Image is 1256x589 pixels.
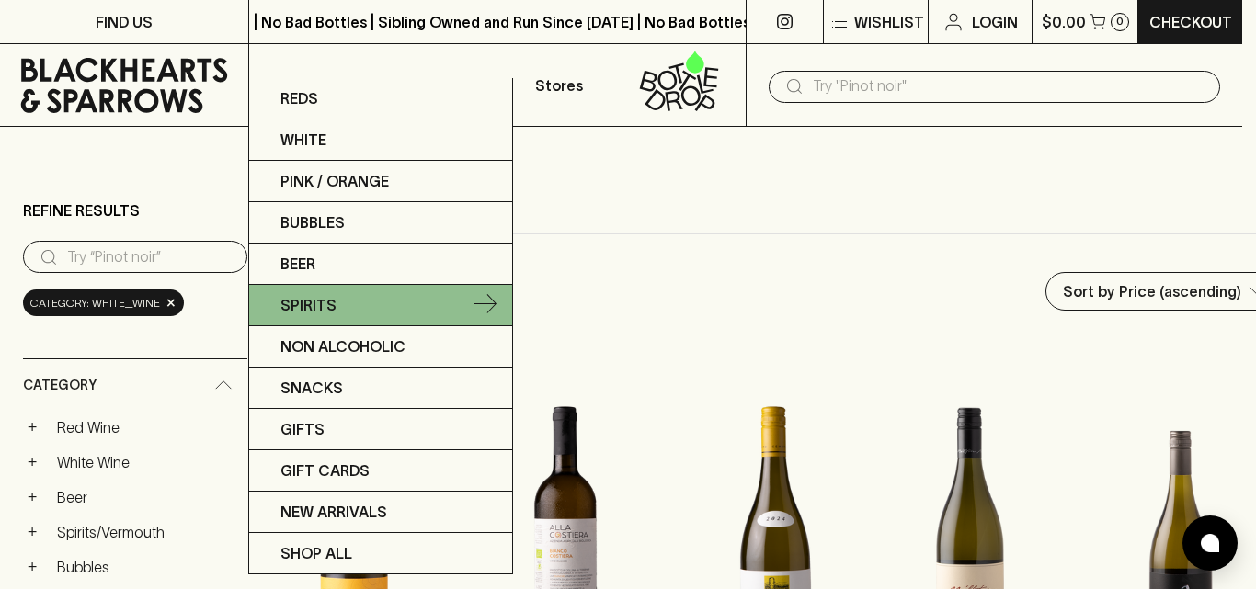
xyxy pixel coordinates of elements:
img: bubble-icon [1201,534,1219,552]
p: Reds [280,87,318,109]
a: Beer [249,244,512,285]
p: SHOP ALL [280,542,352,564]
p: White [280,129,326,151]
a: Gifts [249,409,512,450]
p: New Arrivals [280,501,387,523]
a: Snacks [249,368,512,409]
p: Spirits [280,294,337,316]
a: Bubbles [249,202,512,244]
p: Snacks [280,377,343,399]
p: Pink / Orange [280,170,389,192]
p: Bubbles [280,211,345,233]
a: Spirits [249,285,512,326]
a: SHOP ALL [249,533,512,573]
p: Gifts [280,418,325,440]
p: Beer [280,253,315,275]
a: Non Alcoholic [249,326,512,368]
a: Pink / Orange [249,161,512,202]
a: White [249,119,512,161]
p: Gift Cards [280,459,370,481]
a: New Arrivals [249,492,512,533]
p: Non Alcoholic [280,335,405,357]
a: Reds [249,78,512,119]
a: Gift Cards [249,450,512,492]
